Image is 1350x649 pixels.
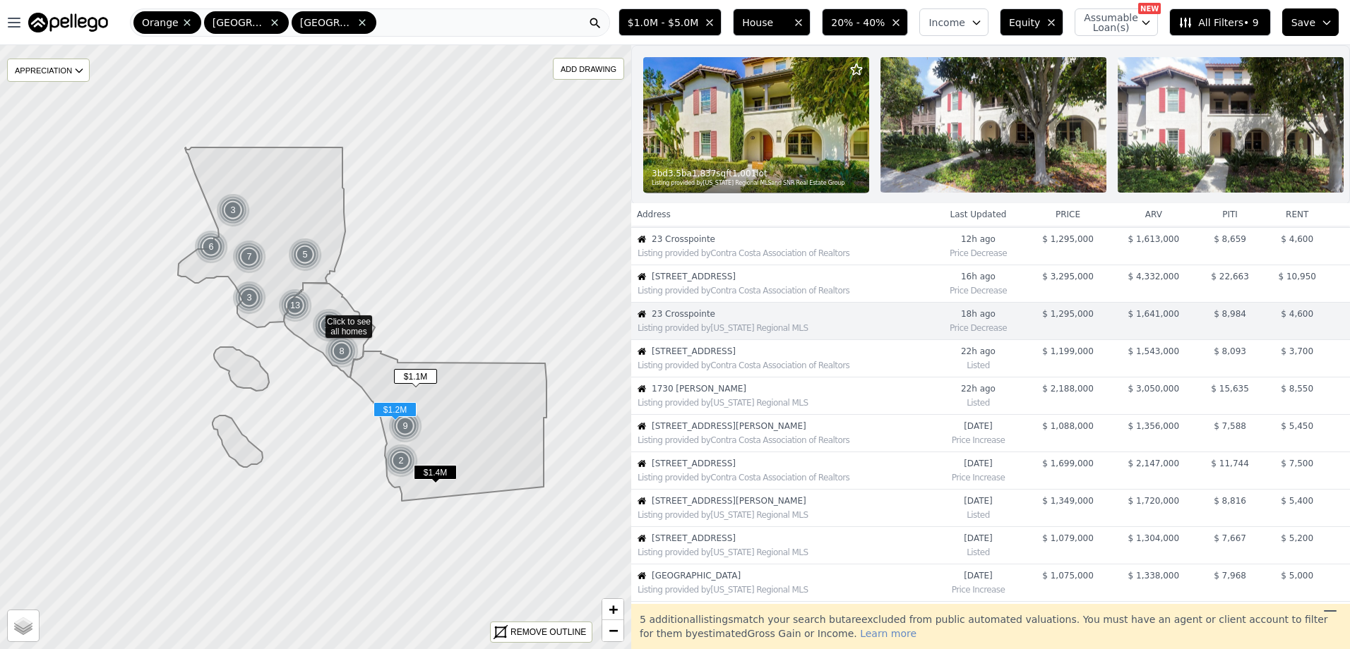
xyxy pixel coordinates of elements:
div: Price Increase [937,581,1020,595]
span: 20% - 40% [831,16,885,30]
button: $1.0M - $5.0M [619,8,722,36]
span: $1.2M [374,402,417,417]
span: Save [1291,16,1315,30]
time: 2025-08-21 23:24 [937,308,1020,320]
img: Property Photo 2 [880,57,1106,193]
span: $ 7,667 [1214,533,1246,543]
span: $ 8,984 [1214,309,1246,319]
span: $ 1,543,000 [1128,346,1180,356]
div: Price Decrease [937,320,1020,334]
div: $1.4M [414,465,457,485]
span: $ 8,816 [1214,496,1246,506]
span: $ 1,295,000 [1042,234,1094,244]
span: $ 2,188,000 [1042,384,1094,394]
span: $ 1,356,000 [1128,421,1180,431]
a: Zoom out [602,620,623,641]
span: Income [928,16,965,30]
time: 2025-08-20 22:55 [937,495,1020,507]
span: $ 7,968 [1214,571,1246,581]
span: $1.4M [414,465,457,480]
span: $ 7,500 [1281,459,1313,468]
div: 5 additional listing s match your search but are excluded from public automated valuations. You m... [631,604,1350,649]
span: $ 3,700 [1281,346,1313,356]
span: $ 4,600 [1281,309,1313,319]
a: Layers [8,610,39,641]
th: rent [1264,203,1331,226]
div: REMOVE OUTLINE [510,626,586,638]
th: price [1025,203,1111,226]
span: $ 1,720,000 [1128,496,1180,506]
span: $ 11,744 [1211,459,1248,468]
div: Listing provided by Contra Costa Association of Realtors [638,472,931,483]
div: Listing provided by [US_STATE] Regional MLS and SNR Real Estate Group [652,179,862,188]
span: $ 1,088,000 [1042,421,1094,431]
time: 2025-08-21 19:25 [937,346,1020,357]
span: $ 4,600 [1281,234,1313,244]
div: 7 [232,240,266,274]
div: Listing provided by [US_STATE] Regional MLS [638,584,931,595]
time: 2025-08-21 15:38 [937,420,1020,432]
img: House [638,497,646,505]
time: 2025-08-20 22:08 [937,533,1020,544]
div: Listing provided by Contra Costa Association of Realtors [638,285,931,296]
span: $ 3,295,000 [1042,272,1094,281]
div: 9 [388,409,422,443]
div: Price Decrease [937,245,1020,259]
div: $1.2M [374,402,417,423]
div: Price Decrease [937,282,1020,296]
span: Equity [1009,16,1040,30]
div: 3 [232,281,266,315]
span: $1.0M - $5.0M [628,16,698,30]
time: 2025-08-21 18:59 [937,383,1020,394]
img: g1.png [232,281,267,315]
div: NEW [1138,3,1161,14]
span: 23 Crosspointe [652,233,931,245]
span: $ 1,304,000 [1128,533,1180,543]
th: piti [1197,203,1264,226]
span: $ 8,093 [1214,346,1246,356]
span: $ 1,641,000 [1128,309,1180,319]
img: House [638,459,646,468]
time: 2025-08-21 06:09 [937,458,1020,469]
img: House [638,422,646,430]
time: 2025-08-22 05:10 [937,233,1020,245]
span: [GEOGRAPHIC_DATA] [300,16,354,30]
div: Price Increase [937,469,1020,483]
img: Property Photo 3 [1118,57,1344,193]
button: Income [919,8,988,36]
img: House [638,272,646,281]
span: $ 2,147,000 [1128,459,1180,468]
div: 2 [384,444,418,478]
th: arv [1111,203,1196,226]
div: Listing provided by Contra Costa Association of Realtors [638,360,931,371]
span: − [609,621,618,639]
img: House [638,347,646,356]
span: $ 1,075,000 [1042,571,1094,581]
span: $ 1,295,000 [1042,309,1094,319]
span: $ 1,349,000 [1042,496,1094,506]
span: $ 1,079,000 [1042,533,1094,543]
span: $ 1,199,000 [1042,346,1094,356]
button: Save [1282,8,1339,36]
span: $ 3,050,000 [1128,384,1180,394]
img: g1.png [194,230,229,264]
img: g1.png [384,444,419,478]
span: $ 8,550 [1281,384,1313,394]
div: Listing provided by [US_STATE] Regional MLS [638,397,931,408]
span: $ 1,613,000 [1128,234,1180,244]
img: House [638,235,646,243]
span: [GEOGRAPHIC_DATA] [213,16,266,30]
img: House [638,384,646,393]
span: [STREET_ADDRESS] [652,271,931,282]
div: APPRECIATION [7,59,90,82]
div: Listed [937,357,1020,371]
button: Equity [1000,8,1063,36]
span: $ 5,400 [1281,496,1313,506]
div: 3 [216,193,250,227]
div: Price Increase [937,432,1020,446]
span: All Filters • 9 [1178,16,1258,30]
div: Listing provided by Contra Costa Association of Realtors [638,248,931,259]
span: $1.1M [394,369,437,384]
th: Address [631,203,931,226]
img: House [638,571,646,580]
